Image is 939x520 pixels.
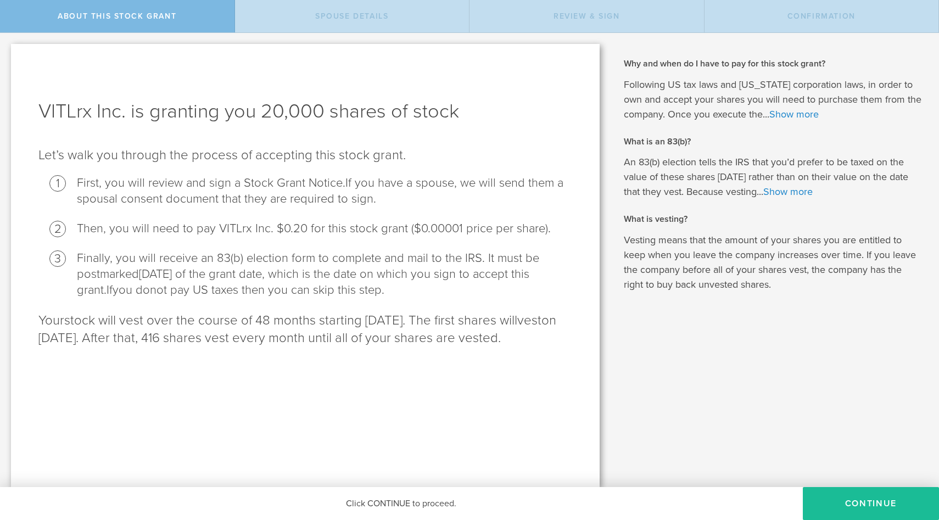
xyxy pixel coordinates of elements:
[803,487,939,520] button: CONTINUE
[769,108,819,120] a: Show more
[113,283,150,297] span: you do
[624,233,923,292] p: Vesting means that the amount of your shares you are entitled to keep when you leave the company ...
[787,12,856,21] span: Confirmation
[38,147,572,164] p: Let’s walk you through the process of accepting this stock grant .
[38,312,572,347] p: stock will vest over the course of 48 months starting [DATE]. The first shares will on [DATE]. Af...
[763,186,813,198] a: Show more
[38,312,64,328] span: Your
[554,12,620,21] span: Review & Sign
[624,58,923,70] h2: Why and when do I have to pay for this stock grant?
[624,77,923,122] p: Following US tax laws and [US_STATE] corporation laws, in order to own and accept your shares you...
[77,221,572,237] li: Then, you will need to pay VITLrx Inc. $0.20 for this stock grant ($0.00001 price per share).
[624,136,923,148] h2: What is an 83(b)?
[77,250,572,298] li: Finally, you will receive an 83(b) election form to complete and mail to the IRS . It must be pos...
[58,12,176,21] span: About this stock grant
[38,98,572,125] h1: VITLrx Inc. is granting you 20,000 shares of stock
[77,175,572,207] li: First, you will review and sign a Stock Grant Notice.
[77,267,529,297] span: [DATE] of the grant date, which is the date on which you sign to accept this grant.
[517,312,541,328] span: vest
[624,155,923,199] p: An 83(b) election tells the IRS that you’d prefer to be taxed on the value of these shares [DATE]...
[315,12,388,21] span: Spouse Details
[624,213,923,225] h2: What is vesting?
